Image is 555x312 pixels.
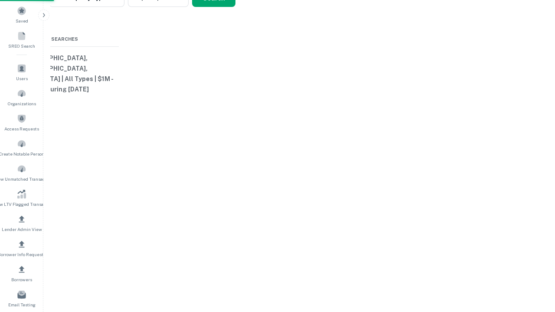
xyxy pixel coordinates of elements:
span: Lender Admin View [2,226,42,233]
a: Organizations [3,85,41,109]
a: Saved [3,3,41,26]
a: Create Notable Person [3,136,41,159]
span: Access Requests [4,125,39,132]
a: Borrower Info Requests [3,236,41,260]
span: Users [16,75,28,82]
span: Saved [16,17,28,24]
span: Borrowers [11,276,32,283]
span: Email Testing [8,301,36,308]
a: SREO Search [3,28,41,51]
a: Review LTV Flagged Transactions [3,186,41,209]
a: Users [3,60,41,84]
a: Borrowers [3,261,41,285]
span: Organizations [8,100,36,107]
a: Lender Admin View [3,211,41,234]
a: Review Unmatched Transactions [3,161,41,184]
span: SREO Search [8,42,35,49]
iframe: Chat Widget [512,243,555,284]
a: Email Testing [3,286,41,310]
a: Access Requests [3,110,41,134]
